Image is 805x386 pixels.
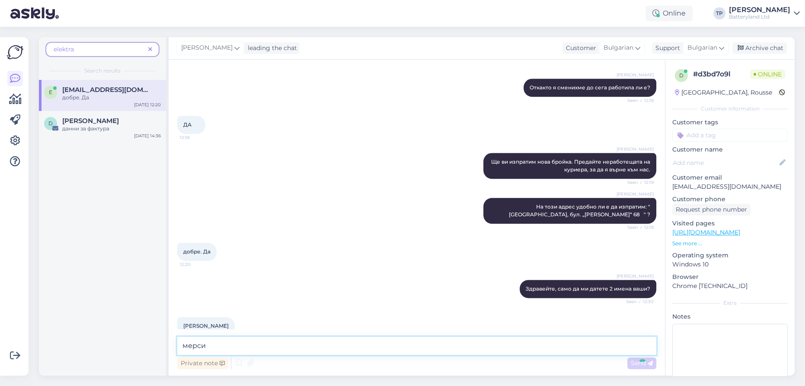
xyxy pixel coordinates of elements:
span: Search results [84,67,121,75]
span: e [49,89,52,95]
div: Customer [562,44,596,53]
span: Seen ✓ 12:30 [621,298,654,305]
div: [GEOGRAPHIC_DATA], Rousse [675,88,772,97]
input: Add name [673,158,778,168]
span: Dimitar Dimitrov [62,117,119,125]
img: Askly Logo [7,44,23,60]
span: Seen ✓ 12:18 [621,97,654,104]
div: [DATE] 14:36 [134,133,161,139]
span: d [679,72,684,79]
div: [PERSON_NAME] [729,6,790,13]
span: [PERSON_NAME] [617,146,654,152]
span: Seen ✓ 12:19 [621,179,654,186]
div: Batteryland Ltd [729,13,790,20]
div: Extra [672,299,788,307]
span: Seen ✓ 12:19 [621,224,654,231]
span: На този адрес удобно ли е да изпратим: "[GEOGRAPHIC_DATA], бул. „[PERSON_NAME]“ 68 " ? [509,203,650,218]
span: elektra [54,45,74,53]
span: Здравейте, само да ми датете 2 имена ваши? [526,285,650,292]
span: 12:18 [180,134,212,141]
span: Bulgarian [604,43,633,53]
span: elektra_co@abv.bg [62,86,152,94]
p: Chrome [TECHNICAL_ID] [672,282,788,291]
span: Ще ви изпратим нова бройка. Предайте неработещата на куриера, за да я върне към нас. [491,158,652,173]
a: [PERSON_NAME]Batteryland Ltd [729,6,800,20]
div: Customer information [672,105,788,113]
p: Notes [672,312,788,321]
span: [PERSON_NAME] [617,273,654,279]
div: [DATE] 12:20 [134,101,161,108]
span: Bulgarian [687,43,717,53]
div: Request phone number [672,204,751,215]
p: Customer phone [672,195,788,204]
span: [PERSON_NAME] [617,191,654,197]
span: ДА [183,121,192,128]
p: [EMAIL_ADDRESS][DOMAIN_NAME] [672,182,788,191]
div: Online [645,6,693,21]
a: [URL][DOMAIN_NAME] [672,228,740,236]
div: # d3bd7o9l [693,69,750,79]
span: добре. Да [183,248,211,255]
div: добре. Да [62,94,161,101]
div: leading the chat [244,44,297,53]
p: Browser [672,272,788,282]
span: [PERSON_NAME] [181,43,233,53]
p: Customer email [672,173,788,182]
p: Customer tags [672,118,788,127]
div: Support [652,44,680,53]
div: данни за фактура [62,125,161,133]
span: D [48,120,53,127]
div: TP [713,7,725,19]
span: 12:20 [180,261,212,268]
p: Visited pages [672,219,788,228]
span: [PERSON_NAME] [617,72,654,78]
p: Customer name [672,145,788,154]
span: Откакто я сменихме до сега работила ли е? [530,84,650,91]
div: Archive chat [732,42,787,54]
p: See more ... [672,240,788,247]
span: Online [750,70,785,79]
span: [PERSON_NAME] [183,323,229,329]
input: Add a tag [672,129,788,142]
p: Operating system [672,251,788,260]
p: Windows 10 [672,260,788,269]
